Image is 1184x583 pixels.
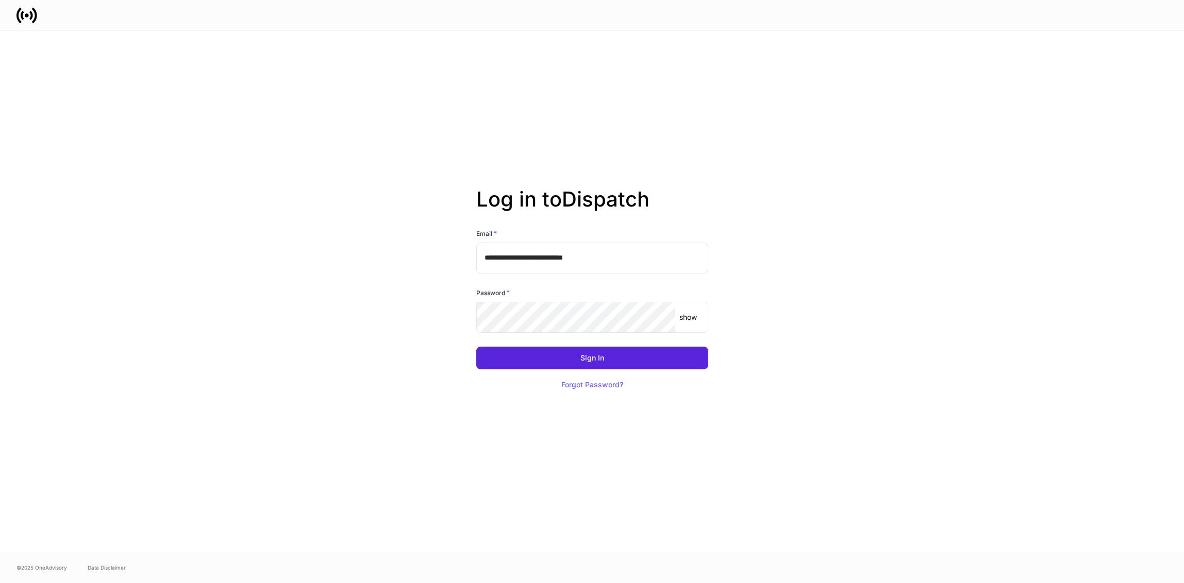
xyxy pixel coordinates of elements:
button: Sign In [476,347,708,369]
h6: Password [476,287,510,298]
h2: Log in to Dispatch [476,187,708,228]
h6: Email [476,228,497,238]
a: Data Disclaimer [88,563,126,572]
div: Sign In [580,354,604,362]
span: © 2025 OneAdvisory [16,563,67,572]
div: Forgot Password? [561,381,623,388]
p: show [679,312,697,322]
button: Forgot Password? [548,373,636,396]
